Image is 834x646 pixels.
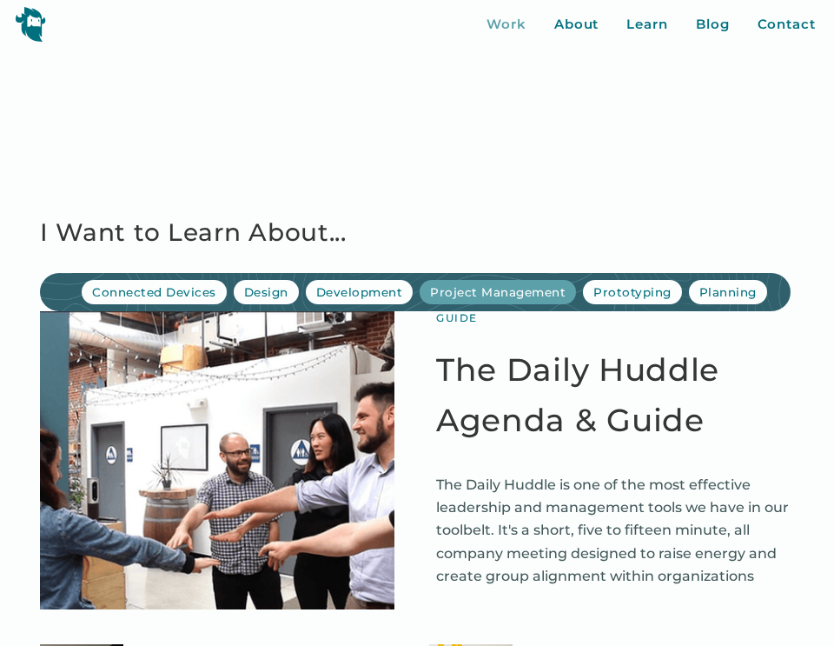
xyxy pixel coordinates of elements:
a: Project Management [420,280,576,304]
div: Development [316,283,403,301]
p: The Daily Huddle is one of the most effective leadership and management tools we have in our tool... [436,474,791,589]
a: Planning [689,280,767,304]
a: Contact [758,15,816,35]
a: Connected Devices [82,280,227,304]
div: Project Management [430,283,566,301]
a: Development [306,280,414,304]
a: Learn [626,15,668,35]
a: View Resource [40,311,394,609]
a: Prototyping [583,280,682,304]
div: Planning [699,283,757,301]
div: Prototyping [593,283,672,301]
a: About [554,15,599,35]
a: Work [486,15,526,35]
h2: I Want to Learn About... [40,213,791,252]
img: daily huddle [40,311,394,609]
a: Design [234,280,299,304]
div: Guide [436,311,478,325]
img: yeti logo icon [15,6,46,42]
a: Blog [696,15,730,35]
div: Design [244,283,288,301]
div: Connected Devices [92,283,216,301]
a: The Daily Huddle Agenda & Guide [436,345,791,445]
